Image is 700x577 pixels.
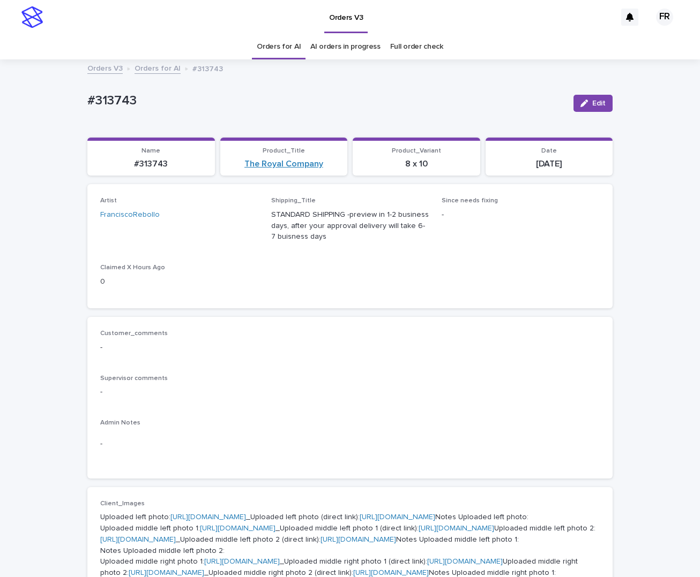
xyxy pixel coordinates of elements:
a: FranciscoRebollo [100,209,160,221]
a: AI orders in progress [310,34,381,59]
p: - [100,438,600,450]
span: Supervisor comments [100,375,168,382]
span: Artist [100,198,117,204]
a: Orders V3 [87,62,123,74]
p: #313743 [94,159,208,169]
p: #313743 [87,93,565,109]
p: STANDARD SHIPPING -preview in 1-2 business days, after your approval delivery will take 6-7 buisn... [271,209,429,242]
div: FR [656,9,673,26]
a: [URL][DOMAIN_NAME] [129,569,204,576]
span: Claimed X Hours Ago [100,264,165,271]
a: [URL][DOMAIN_NAME] [100,536,176,543]
span: Admin Notes [100,420,140,426]
p: 8 x 10 [359,159,474,169]
button: Edit [574,95,613,112]
span: Since needs fixing [442,198,498,204]
p: - [100,342,600,353]
a: [URL][DOMAIN_NAME] [419,525,494,532]
img: stacker-logo-s-only.png [21,6,43,28]
p: - [100,386,600,398]
a: [URL][DOMAIN_NAME] [321,536,396,543]
span: Product_Title [263,148,305,154]
a: [URL][DOMAIN_NAME] [360,513,435,521]
a: Full order check [390,34,443,59]
a: [URL][DOMAIN_NAME] [200,525,275,532]
span: Customer_comments [100,330,168,337]
p: - [442,209,600,221]
p: [DATE] [492,159,607,169]
span: Client_Images [100,500,145,507]
a: [URL][DOMAIN_NAME] [353,569,429,576]
a: Orders for AI [135,62,181,74]
span: Product_Variant [392,148,441,154]
a: [URL][DOMAIN_NAME] [204,558,280,565]
a: [URL][DOMAIN_NAME] [427,558,503,565]
a: The Royal Company [244,159,323,169]
a: Orders for AI [257,34,301,59]
span: Shipping_Title [271,198,316,204]
a: [URL][DOMAIN_NAME] [170,513,246,521]
span: Name [142,148,160,154]
span: Date [541,148,557,154]
span: Edit [592,100,606,107]
p: 0 [100,276,258,287]
p: #313743 [192,62,223,74]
